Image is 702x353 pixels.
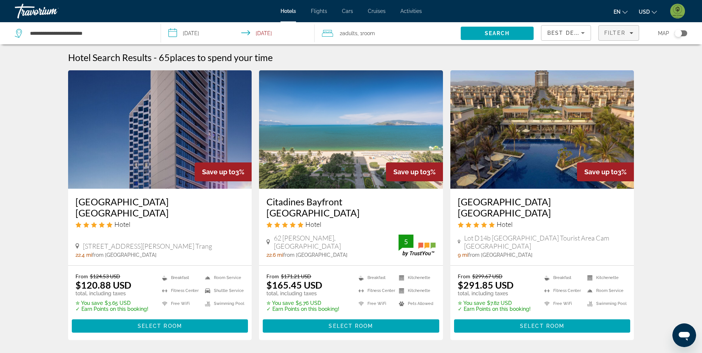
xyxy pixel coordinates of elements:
span: , 1 [357,28,375,38]
p: total, including taxes [458,290,531,296]
span: Map [658,28,669,38]
h1: Hotel Search Results [68,52,152,63]
div: 5 [399,237,413,246]
p: $3.65 USD [75,300,148,306]
button: Select check in and out date [161,22,315,44]
button: Search [461,27,534,40]
div: 5 star Hotel [266,220,436,228]
del: $171.21 USD [281,273,311,279]
li: Pets Allowed [395,299,436,308]
a: Cruises [368,8,386,14]
h3: [GEOGRAPHIC_DATA] [GEOGRAPHIC_DATA] [75,196,245,218]
a: [GEOGRAPHIC_DATA] [GEOGRAPHIC_DATA] [458,196,627,218]
li: Kitchenette [584,273,627,282]
span: From [458,273,470,279]
li: Shuttle Service [201,286,244,295]
button: Select Room [72,319,248,333]
del: $299.67 USD [472,273,503,279]
span: Hotel [497,220,513,228]
div: 3% [195,162,252,181]
a: Citadines Bayfront [GEOGRAPHIC_DATA] [266,196,436,218]
li: Free WiFi [355,299,395,308]
div: 3% [386,162,443,181]
span: 22.6 mi [266,252,283,258]
span: Save up to [584,168,618,176]
del: $124.53 USD [90,273,120,279]
p: ✓ Earn Points on this booking! [266,306,339,312]
a: Flights [311,8,327,14]
li: Breakfast [158,273,201,282]
a: Cars [342,8,353,14]
span: 9 mi [458,252,468,258]
div: 3% [577,162,634,181]
p: $7.82 USD [458,300,531,306]
div: 5 star Hotel [458,220,627,228]
span: Lot D14b [GEOGRAPHIC_DATA] Tourist Area Cam [GEOGRAPHIC_DATA] [464,234,627,250]
a: Activities [400,8,422,14]
span: Hotels [281,8,296,14]
span: Select Room [138,323,182,329]
button: Change currency [639,6,657,17]
button: Toggle map [669,30,687,37]
span: Adults [342,30,357,36]
li: Fitness Center [158,286,201,295]
li: Fitness Center [541,286,584,295]
span: 62 [PERSON_NAME], [GEOGRAPHIC_DATA] [274,234,399,250]
span: 2 [340,28,357,38]
button: Select Room [454,319,631,333]
span: Hotel [114,220,130,228]
button: Filters [598,25,639,41]
li: Kitchenette [395,273,436,282]
ins: $291.85 USD [458,279,514,290]
li: Room Service [584,286,627,295]
p: total, including taxes [266,290,339,296]
span: ✮ You save [458,300,485,306]
img: Citadines Bayfront Nha Trang [259,70,443,189]
li: Breakfast [355,273,395,282]
a: Select Room [72,321,248,329]
li: Free WiFi [541,299,584,308]
img: TrustYou guest rating badge [399,235,436,256]
ins: $165.45 USD [266,279,322,290]
input: Search hotel destination [29,28,150,39]
li: Free WiFi [158,299,201,308]
span: 22.4 mi [75,252,92,258]
span: Search [485,30,510,36]
span: ✮ You save [75,300,103,306]
span: from [GEOGRAPHIC_DATA] [468,252,533,258]
span: Save up to [202,168,235,176]
div: 5 star Hotel [75,220,245,228]
img: Starcity Hotel & Condotel Beachfront Nha Trang [68,70,252,189]
li: Kitchenette [395,286,436,295]
li: Swimming Pool [201,299,244,308]
span: From [266,273,279,279]
li: Swimming Pool [584,299,627,308]
span: Select Room [520,323,564,329]
button: Change language [614,6,628,17]
button: Select Room [263,319,439,333]
span: places to spend your time [170,52,273,63]
span: - [154,52,157,63]
a: Select Room [454,321,631,329]
li: Fitness Center [355,286,395,295]
a: Travorium [15,1,89,21]
span: Best Deals [547,30,586,36]
span: ✮ You save [266,300,294,306]
h2: 65 [159,52,273,63]
p: ✓ Earn Points on this booking! [75,306,148,312]
span: From [75,273,88,279]
span: from [GEOGRAPHIC_DATA] [283,252,347,258]
span: Filter [604,30,625,36]
ins: $120.88 USD [75,279,131,290]
li: Breakfast [541,273,584,282]
mat-select: Sort by [547,28,585,37]
img: Wyndham Garden Cam Ranh Resort [450,70,634,189]
span: USD [639,9,650,15]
